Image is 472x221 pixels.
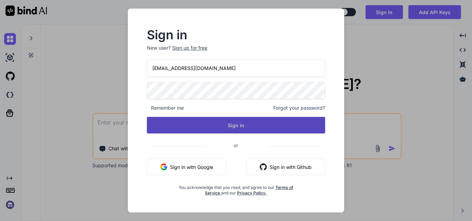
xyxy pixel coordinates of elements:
[273,104,325,111] span: Forgot your password?
[172,44,207,51] div: Sign up for free
[147,117,325,133] button: Sign In
[160,163,167,170] img: google
[246,159,325,175] button: Sign in with Github
[147,44,325,60] p: New user?
[147,159,227,175] button: Sign in with Google
[147,104,184,111] span: Remember me
[177,181,295,196] div: You acknowledge that you read, and agree to our and our
[147,60,325,77] input: Login or Email
[205,185,293,195] a: Terms of Service
[206,137,266,154] span: or
[237,190,267,195] a: Privacy Policy.
[260,163,267,170] img: github
[147,29,325,40] h2: Sign in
